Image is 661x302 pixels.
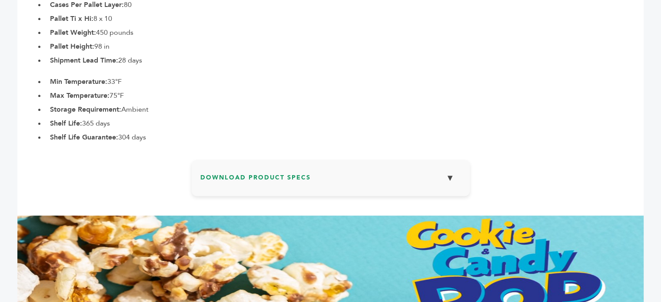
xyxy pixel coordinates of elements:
[439,169,461,187] button: ▼
[200,169,461,194] h3: Download Product Specs
[50,105,121,114] b: Storage Requirement:
[46,13,644,24] li: 8 x 10
[46,132,644,143] li: 304 days
[46,27,644,38] li: 450 pounds
[46,118,644,129] li: 365 days
[50,56,118,65] b: Shipment Lead Time:
[50,119,82,128] b: Shelf Life:
[50,42,94,51] b: Pallet Height:
[50,14,93,23] b: Pallet Ti x Hi:
[46,55,644,66] li: 28 days
[46,76,644,87] li: 33°F
[46,104,644,115] li: Ambient
[50,133,118,142] b: Shelf Life Guarantee:
[50,77,107,86] b: Min Temperature:
[50,28,96,37] b: Pallet Weight:
[50,91,110,100] b: Max Temperature:
[46,90,644,101] li: 75°F
[46,41,644,52] li: 98 in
